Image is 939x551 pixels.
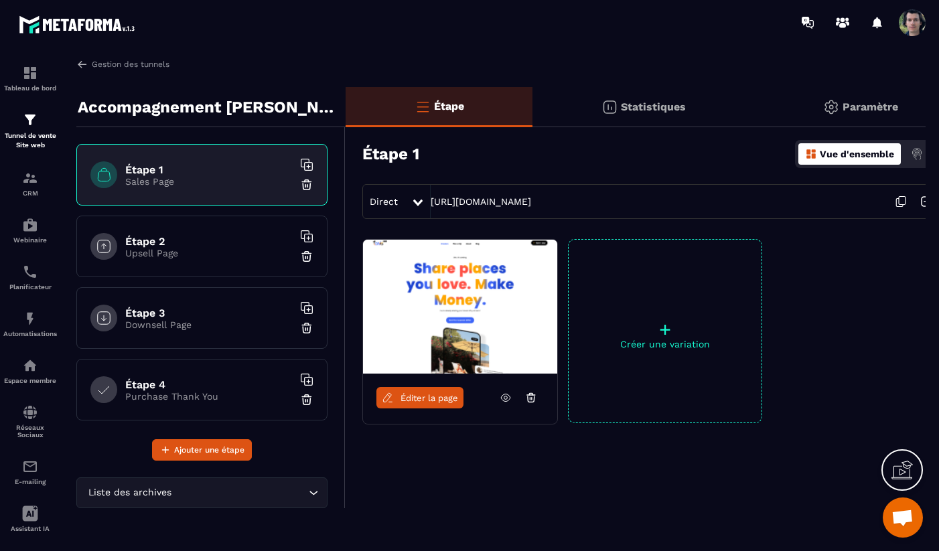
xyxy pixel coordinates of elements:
[22,112,38,128] img: formation
[300,178,313,191] img: trash
[569,320,762,339] p: +
[78,94,336,121] p: Accompagnement [PERSON_NAME]
[3,254,57,301] a: schedulerschedulerPlanificateur
[19,12,139,37] img: logo
[125,319,293,330] p: Downsell Page
[3,189,57,197] p: CRM
[3,207,57,254] a: automationsautomationsWebinaire
[883,497,923,538] div: Ouvrir le chat
[174,485,305,500] input: Search for option
[22,404,38,420] img: social-network
[300,321,313,335] img: trash
[569,339,762,349] p: Créer une variation
[3,55,57,102] a: formationformationTableau de bord
[125,248,293,258] p: Upsell Page
[3,377,57,384] p: Espace membre
[843,100,898,113] p: Paramètre
[22,358,38,374] img: automations
[22,170,38,186] img: formation
[22,459,38,475] img: email
[3,347,57,394] a: automationsautomationsEspace membre
[22,217,38,233] img: automations
[820,149,894,159] p: Vue d'ensemble
[415,98,431,114] img: bars-o.4a397970.svg
[125,163,293,176] h6: Étape 1
[3,236,57,244] p: Webinaire
[805,148,817,160] img: dashboard-orange.40269519.svg
[174,443,244,457] span: Ajouter une étape
[76,58,88,70] img: arrow
[3,424,57,439] p: Réseaux Sociaux
[370,196,398,207] span: Direct
[823,99,839,115] img: setting-gr.5f69749f.svg
[76,58,169,70] a: Gestion des tunnels
[3,131,57,150] p: Tunnel de vente Site web
[3,301,57,347] a: automationsautomationsAutomatisations
[434,100,464,112] p: Étape
[376,387,463,408] a: Éditer la page
[621,100,686,113] p: Statistiques
[3,394,57,449] a: social-networksocial-networkRéseaux Sociaux
[3,84,57,92] p: Tableau de bord
[300,250,313,263] img: trash
[22,264,38,280] img: scheduler
[3,495,57,542] a: Assistant IA
[125,176,293,187] p: Sales Page
[3,283,57,291] p: Planificateur
[431,196,531,207] a: [URL][DOMAIN_NAME]
[125,307,293,319] h6: Étape 3
[3,102,57,160] a: formationformationTunnel de vente Site web
[362,145,419,163] h3: Étape 1
[125,235,293,248] h6: Étape 2
[3,449,57,495] a: emailemailE-mailing
[3,525,57,532] p: Assistant IA
[22,65,38,81] img: formation
[152,439,252,461] button: Ajouter une étape
[911,148,923,160] img: actions.d6e523a2.png
[85,485,174,500] span: Liste des archives
[601,99,618,115] img: stats.20deebd0.svg
[3,160,57,207] a: formationformationCRM
[125,391,293,402] p: Purchase Thank You
[401,393,458,403] span: Éditer la page
[363,240,557,374] img: image
[3,330,57,337] p: Automatisations
[3,478,57,485] p: E-mailing
[22,311,38,327] img: automations
[914,189,939,214] img: arrow-next.bcc2205e.svg
[300,393,313,406] img: trash
[125,378,293,391] h6: Étape 4
[76,477,328,508] div: Search for option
